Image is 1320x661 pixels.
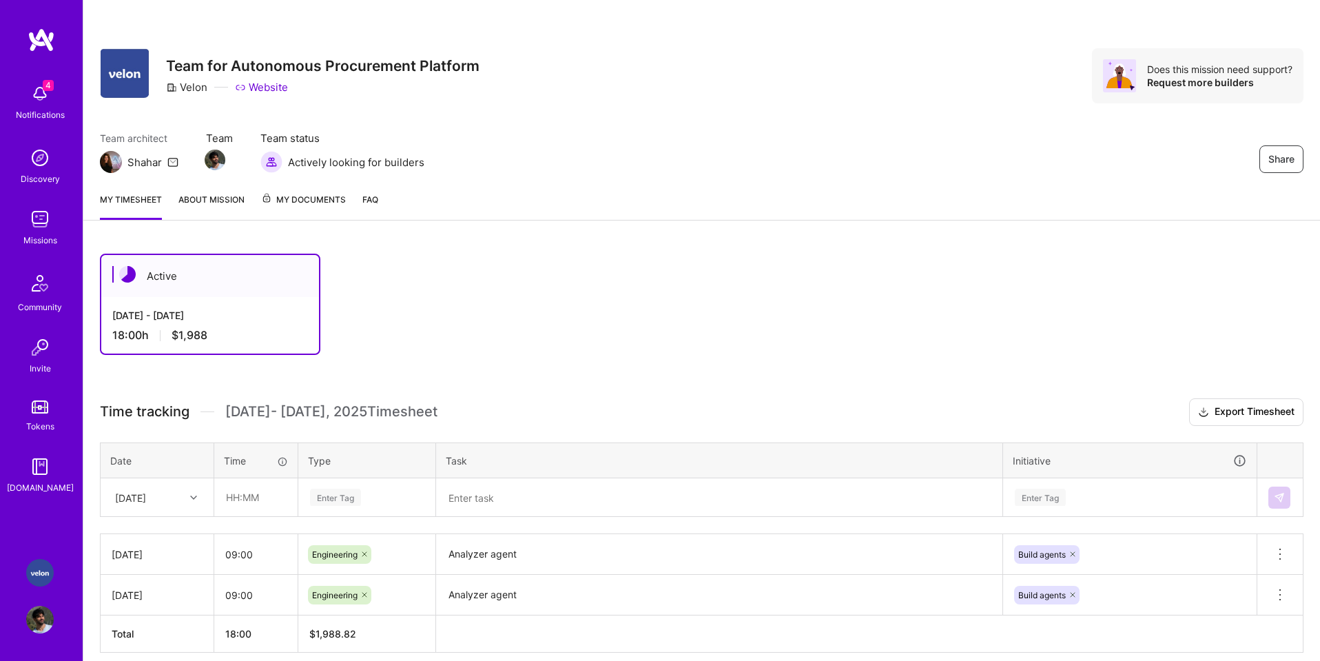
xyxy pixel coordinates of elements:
div: Enter Tag [1015,487,1066,508]
img: Avatar [1103,59,1136,92]
button: Share [1259,145,1303,173]
img: User Avatar [26,606,54,633]
span: My Documents [261,192,346,207]
span: 4 [43,80,54,91]
img: Invite [26,334,54,361]
a: Velon: Team for Autonomous Procurement Platform [23,559,57,587]
span: Team [206,131,233,145]
img: discovery [26,144,54,172]
div: Shahar [127,155,162,170]
span: Team architect [100,131,178,145]
th: Type [298,443,436,478]
span: Team status [260,131,424,145]
span: Engineering [312,590,358,600]
a: Team Member Avatar [206,148,224,172]
img: Community [23,267,56,300]
a: My timesheet [100,192,162,220]
a: FAQ [362,192,378,220]
span: Actively looking for builders [288,155,424,170]
img: Velon: Team for Autonomous Procurement Platform [26,559,54,587]
div: [DATE] [115,490,146,505]
div: [DATE] [112,547,203,562]
div: Invite [30,361,51,376]
img: Actively looking for builders [260,151,282,173]
th: Date [101,443,214,478]
img: Team Architect [100,151,122,173]
div: Tokens [26,419,54,434]
div: Notifications [16,108,65,122]
img: Company Logo [101,48,149,98]
i: icon Chevron [190,494,197,501]
span: Share [1268,152,1295,166]
img: teamwork [26,205,54,233]
div: [DATE] [112,588,203,602]
i: icon Download [1198,405,1209,420]
input: HH:MM [214,536,298,573]
div: Initiative [1013,453,1247,469]
textarea: Analyzer agent [437,576,1001,614]
div: Discovery [21,172,60,186]
a: My Documents [261,192,346,220]
span: Time tracking [100,403,189,420]
th: Total [101,616,214,653]
span: $ 1,988.82 [309,628,356,640]
span: [DATE] - [DATE] , 2025 Timesheet [225,403,437,420]
th: Task [436,443,1003,478]
span: Engineering [312,549,358,560]
input: HH:MM [215,479,297,516]
img: bell [26,80,54,108]
div: 18:00 h [112,328,308,343]
a: Website [235,80,288,94]
div: Time [224,454,288,468]
i: icon Mail [167,156,178,167]
div: Enter Tag [310,487,361,508]
div: Active [101,255,319,297]
div: Request more builders [1147,76,1292,89]
span: Build agents [1018,549,1066,560]
th: 18:00 [214,616,298,653]
img: Team Member Avatar [205,150,225,170]
a: About Mission [178,192,245,220]
div: Does this mission need support? [1147,63,1292,76]
img: tokens [32,400,48,414]
img: Submit [1274,492,1285,503]
div: Missions [23,233,57,247]
span: $1,988 [172,328,207,343]
button: Export Timesheet [1189,398,1303,426]
textarea: Analyzer agent [437,536,1001,573]
img: Active [119,266,136,283]
img: logo [28,28,55,52]
h3: Team for Autonomous Procurement Platform [166,57,479,74]
input: HH:MM [214,577,298,613]
div: Community [18,300,62,314]
div: Velon [166,80,207,94]
div: [DOMAIN_NAME] [7,480,74,495]
a: User Avatar [23,606,57,633]
i: icon CompanyGray [166,82,177,93]
img: guide book [26,453,54,480]
span: Build agents [1018,590,1066,600]
div: [DATE] - [DATE] [112,308,308,323]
